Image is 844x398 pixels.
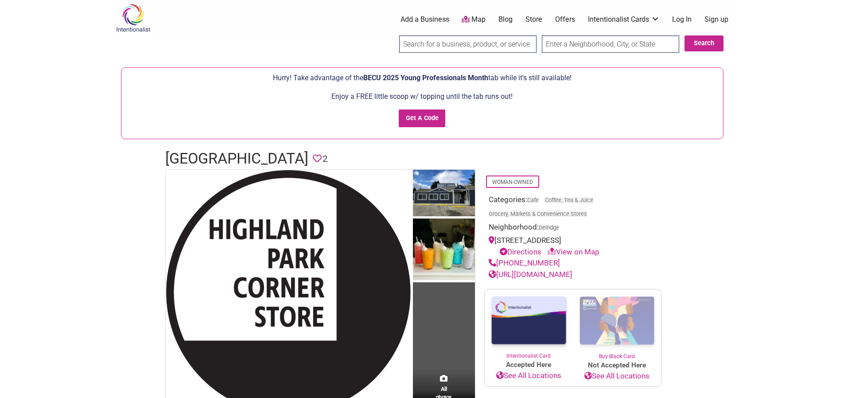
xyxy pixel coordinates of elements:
button: Search [685,35,723,51]
p: Hurry! Take advantage of the tab while it's still available! [126,72,719,84]
div: Neighborhood: [489,222,657,235]
div: [STREET_ADDRESS] [489,235,657,258]
a: View on Map [548,247,599,256]
img: Buy Black Card [573,289,661,352]
input: Search for a business, product, or service [399,35,537,53]
h1: [GEOGRAPHIC_DATA] [165,148,308,169]
a: Intentionalist Cards [588,15,660,24]
input: Enter a Neighborhood, City, or State [542,35,679,53]
a: Buy Black Card [573,289,661,360]
p: Enjoy a FREE little scoop w/ topping until the tab runs out! [126,91,719,102]
a: Directions [500,247,541,256]
a: Sign up [704,15,728,24]
img: Intentionalist Card [485,289,573,352]
img: Intentionalist [112,4,154,32]
img: Highland Park Corner Store [413,219,475,283]
div: Categories: [489,194,657,222]
a: [URL][DOMAIN_NAME] [489,270,572,279]
a: Grocery, Markets & Convenience Stores [489,211,587,217]
span: Not Accepted Here [573,360,661,371]
a: Woman-Owned [492,179,533,185]
span: BECU 2025 Young Professionals Month [363,74,488,82]
span: Delridge [539,225,559,231]
input: Get A Code [399,109,445,128]
a: See All Locations [573,371,661,382]
img: Highland Park Corner Store [413,170,475,219]
a: Offers [555,15,575,24]
a: [PHONE_NUMBER] [489,258,560,267]
a: Store [525,15,542,24]
span: 2 [323,152,327,166]
a: Add a Business [401,15,449,24]
a: Coffee, Tea & Juice [545,197,593,203]
a: Blog [498,15,513,24]
a: Log In [672,15,692,24]
span: Accepted Here [485,360,573,370]
a: Intentionalist Card [485,289,573,360]
a: Cafe [527,197,539,203]
a: Map [462,15,486,25]
a: See All Locations [485,370,573,382]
